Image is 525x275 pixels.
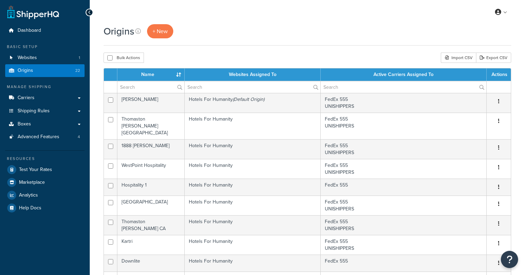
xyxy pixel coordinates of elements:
td: [PERSON_NAME] [117,93,185,113]
span: Help Docs [19,205,41,211]
td: FedEx 555 [321,255,487,272]
a: Websites 1 [5,51,85,64]
td: Downlite [117,255,185,272]
span: Analytics [19,192,38,198]
td: Hotels For Humanity [185,93,321,113]
span: Advanced Features [18,134,59,140]
td: [GEOGRAPHIC_DATA] [117,196,185,215]
a: Test Your Rates [5,163,85,176]
a: Boxes [5,118,85,131]
button: Bulk Actions [104,53,144,63]
span: Carriers [18,95,35,101]
li: Origins [5,64,85,77]
input: Search [321,81,486,93]
a: Export CSV [476,53,511,63]
td: FedEx 555 UNISHIPPERS [321,113,487,139]
span: 1 [79,55,80,61]
th: Active Carriers Assigned To [321,68,487,81]
span: Dashboard [18,28,41,34]
a: Marketplace [5,176,85,189]
a: Analytics [5,189,85,201]
a: + New [147,24,173,38]
th: Name : activate to sort column ascending [117,68,185,81]
input: Search [117,81,184,93]
td: Hotels For Humanity [185,179,321,196]
td: Hotels For Humanity [185,139,321,159]
td: FedEx 555 UNISHIPPERS [321,235,487,255]
th: Actions [487,68,511,81]
td: Thomaston [PERSON_NAME] CA [117,215,185,235]
span: Marketplace [19,180,45,186]
th: Websites Assigned To [185,68,321,81]
span: Boxes [18,121,31,127]
span: + New [153,27,168,35]
a: Origins 22 [5,64,85,77]
span: Shipping Rules [18,108,50,114]
li: Advanced Features [5,131,85,143]
span: 4 [78,134,80,140]
div: Import CSV [441,53,476,63]
a: Dashboard [5,24,85,37]
td: Thomaston [PERSON_NAME] [GEOGRAPHIC_DATA] [117,113,185,139]
td: FedEx 555 UNISHIPPERS [321,139,487,159]
td: Hotels For Humanity [185,255,321,272]
td: Kartri [117,235,185,255]
span: Test Your Rates [19,167,52,173]
i: (Default Origin) [233,96,264,103]
td: Hotels For Humanity [185,159,321,179]
td: Hospitality 1 [117,179,185,196]
div: Manage Shipping [5,84,85,90]
h1: Origins [104,25,134,38]
span: 22 [75,68,80,74]
td: Hotels For Humanity [185,235,321,255]
a: Advanced Features 4 [5,131,85,143]
td: Hotels For Humanity [185,113,321,139]
li: Websites [5,51,85,64]
td: FedEx 555 UNISHIPPERS [321,93,487,113]
div: Basic Setup [5,44,85,50]
td: FedEx 555 UNISHIPPERS [321,215,487,235]
td: FedEx 555 UNISHIPPERS [321,159,487,179]
div: Resources [5,156,85,162]
a: Carriers [5,92,85,104]
td: FedEx 555 UNISHIPPERS [321,196,487,215]
span: Websites [18,55,37,61]
td: WestPoint Hospitality [117,159,185,179]
a: Help Docs [5,202,85,214]
button: Open Resource Center [501,251,518,268]
a: ShipperHQ Home [7,5,59,19]
td: 1888 [PERSON_NAME] [117,139,185,159]
td: Hotels For Humanity [185,196,321,215]
td: FedEx 555 [321,179,487,196]
a: Shipping Rules [5,105,85,117]
input: Search [185,81,320,93]
span: Origins [18,68,33,74]
td: Hotels For Humanity [185,215,321,235]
